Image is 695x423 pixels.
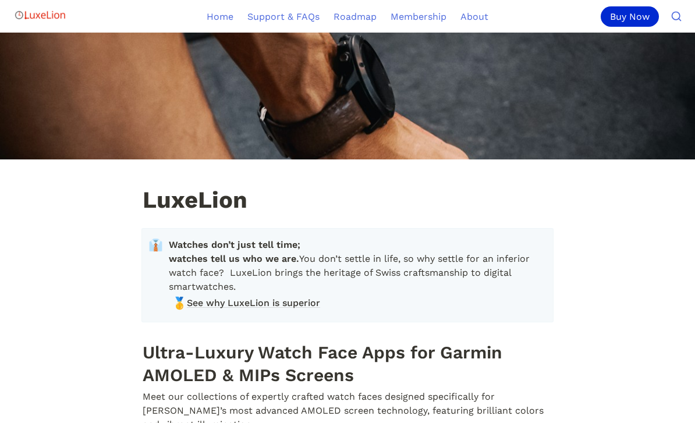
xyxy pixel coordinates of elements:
h1: LuxeLion [141,187,554,215]
span: 👔 [148,238,163,252]
span: You don’t settle in life, so why settle for an inferior watch face? LuxeLion brings the heritage ... [169,238,544,294]
img: Logo [14,3,66,27]
strong: Watches don’t just tell time; watches tell us who we are. [169,239,303,264]
span: 🥇 [172,296,184,308]
h1: Ultra-Luxury Watch Face Apps for Garmin AMOLED & MIPs Screens [141,339,554,388]
span: See why LuxeLion is superior [187,296,320,310]
div: Buy Now [601,6,659,27]
a: Buy Now [601,6,664,27]
a: 🥇See why LuxeLion is superior [169,294,544,312]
